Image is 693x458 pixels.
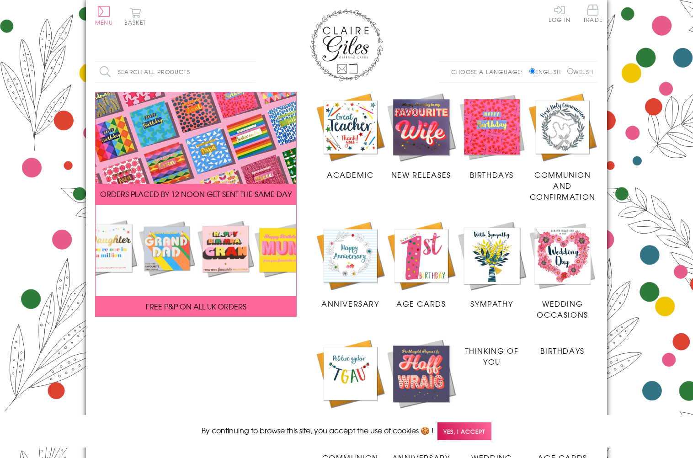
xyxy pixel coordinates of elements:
[386,338,457,427] a: New Releases
[246,62,255,82] input: Search
[95,6,113,25] button: Menu
[95,62,255,82] input: Search all products
[529,68,565,76] label: English
[527,220,598,320] a: Wedding Occasions
[321,298,379,309] span: Anniversary
[457,92,528,181] a: Birthdays
[465,345,519,367] span: Thinking of You
[146,301,246,312] span: FREE P&P ON ALL UK ORDERS
[315,338,386,427] a: Academic
[529,68,535,74] input: English
[396,298,446,309] span: Age Cards
[100,188,292,199] span: ORDERS PLACED BY 12 NOON GET SENT THE SAME DAY
[327,169,374,180] span: Academic
[315,92,386,181] a: Academic
[386,92,457,181] a: New Releases
[386,220,457,309] a: Age Cards
[470,169,514,180] span: Birthdays
[549,5,570,22] a: Log In
[457,338,528,367] a: Thinking of You
[451,68,528,76] p: Choose a language:
[457,220,528,309] a: Sympathy
[95,18,113,27] span: Menu
[437,422,491,440] span: Yes, I accept
[567,68,573,74] input: Welsh
[315,220,386,309] a: Anniversary
[470,298,513,309] span: Sympathy
[583,5,602,22] span: Trade
[583,5,602,24] a: Trade
[310,9,383,81] img: Claire Giles Greetings Cards
[391,169,451,180] span: New Releases
[527,92,598,202] a: Communion and Confirmation
[537,298,588,320] span: Wedding Occasions
[567,68,593,76] label: Welsh
[123,7,148,25] button: Basket
[530,169,596,202] span: Communion and Confirmation
[527,338,598,356] a: Birthdays
[540,345,584,356] span: Birthdays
